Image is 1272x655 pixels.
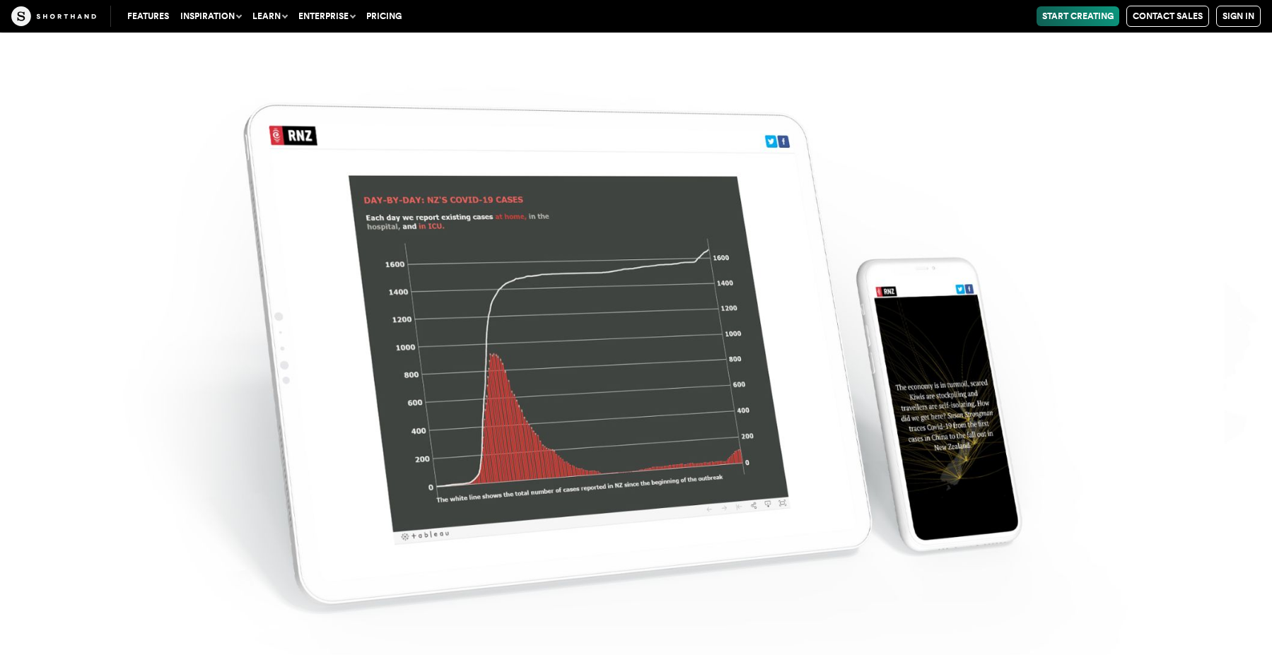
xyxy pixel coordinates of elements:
a: Contact Sales [1126,6,1209,27]
a: Pricing [361,6,407,26]
button: Enterprise [293,6,361,26]
a: Sign in [1216,6,1261,27]
a: Start Creating [1037,6,1119,26]
button: Learn [247,6,293,26]
a: Features [122,6,175,26]
img: The Craft [11,6,96,26]
button: Inspiration [175,6,247,26]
